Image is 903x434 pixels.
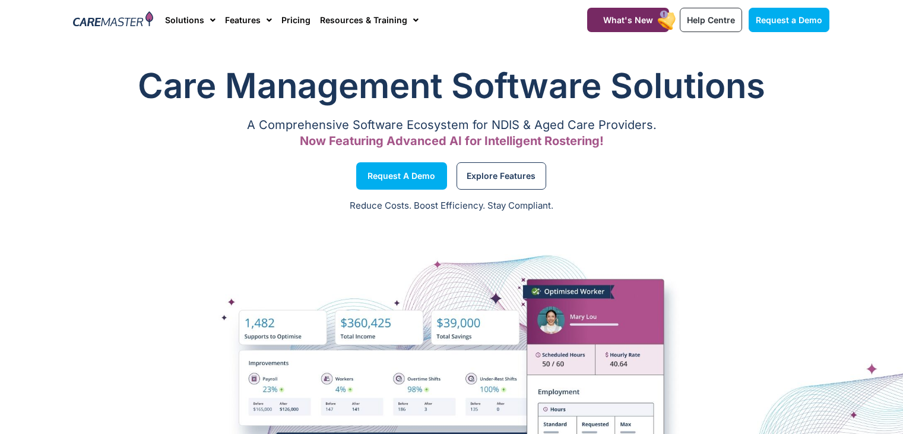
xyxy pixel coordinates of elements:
a: What's New [587,8,669,32]
img: CareMaster Logo [73,11,153,29]
span: Request a Demo [367,173,435,179]
p: Reduce Costs. Boost Efficiency. Stay Compliant. [7,199,896,213]
p: A Comprehensive Software Ecosystem for NDIS & Aged Care Providers. [74,121,830,129]
a: Request a Demo [749,8,829,32]
span: What's New [603,15,653,25]
a: Explore Features [457,162,546,190]
a: Request a Demo [356,162,447,190]
span: Now Featuring Advanced AI for Intelligent Rostering! [300,134,604,148]
span: Help Centre [687,15,735,25]
span: Request a Demo [756,15,822,25]
h1: Care Management Software Solutions [74,62,830,109]
span: Explore Features [467,173,536,179]
a: Help Centre [680,8,742,32]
